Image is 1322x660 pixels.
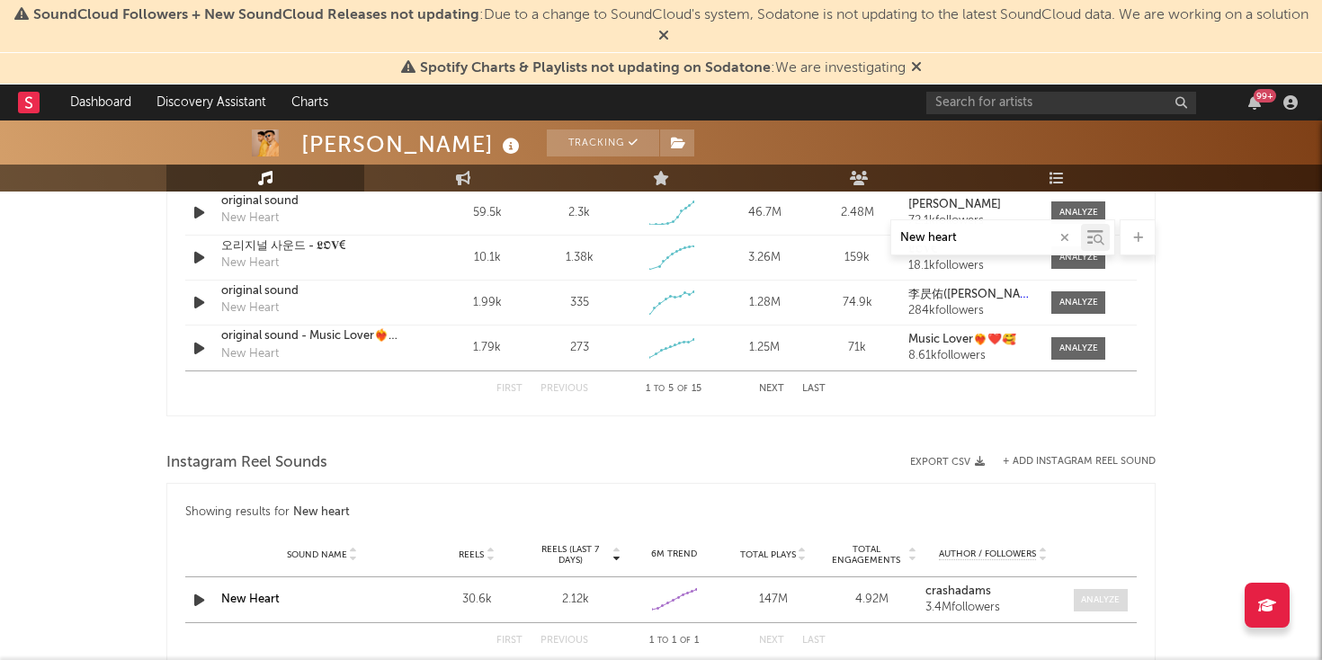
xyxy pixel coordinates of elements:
input: Search for artists [926,92,1196,114]
div: 1.99k [445,294,529,312]
div: 59.5k [445,204,529,222]
a: Music Lover❤️‍🔥❤️🥰 [908,334,1033,346]
a: Discovery Assistant [144,85,279,120]
span: Reels (last 7 days) [531,544,610,566]
div: New Heart [221,345,279,363]
div: 1 5 15 [624,379,723,400]
div: 4.92M [827,591,917,609]
a: New Heart [221,593,280,605]
span: Author / Followers [939,549,1036,560]
span: Spotify Charts & Playlists not updating on Sodatone [420,61,771,76]
button: Previous [540,636,588,646]
a: Charts [279,85,341,120]
strong: [PERSON_NAME] [908,199,1001,210]
button: Next [759,384,784,394]
div: 71k [816,339,899,357]
a: original sound [221,192,409,210]
strong: Music Lover❤️‍🔥❤️🥰 [908,334,1016,345]
div: [PERSON_NAME] [301,129,524,159]
div: 1.79k [445,339,529,357]
div: 6M Trend [630,548,719,561]
button: 99+ [1248,95,1261,110]
a: crashadams [925,585,1060,598]
div: 2.48M [816,204,899,222]
button: First [496,384,523,394]
div: New Heart [221,254,279,272]
div: New heart [293,502,350,523]
button: + Add Instagram Reel Sound [1003,457,1156,467]
div: 18.1k followers [908,260,1033,272]
button: Previous [540,384,588,394]
button: Export CSV [910,457,985,468]
div: 46.7M [723,204,807,222]
div: 1.28M [723,294,807,312]
div: 3.4M followers [925,602,1060,614]
span: Reels [459,549,484,560]
button: First [496,636,523,646]
div: 1 1 1 [624,630,723,652]
span: Sound Name [287,549,347,560]
span: Total Engagements [827,544,907,566]
div: 2.3k [568,204,590,222]
div: 74.9k [816,294,899,312]
button: Next [759,636,784,646]
div: 1.25M [723,339,807,357]
button: Last [802,384,826,394]
strong: 李昃佑([PERSON_NAME]) [908,289,1043,300]
div: 147M [728,591,818,609]
div: 273 [570,339,589,357]
div: 30.6k [432,591,522,609]
span: of [680,637,691,645]
a: Dashboard [58,85,144,120]
div: 1.38k [566,249,594,267]
button: Last [802,636,826,646]
span: Total Plays [740,549,796,560]
div: New Heart [221,299,279,317]
div: 3.26M [723,249,807,267]
div: 8.61k followers [908,350,1033,362]
span: to [657,637,668,645]
div: 284k followers [908,305,1033,317]
a: original sound [221,282,409,300]
div: 2.12k [531,591,621,609]
div: 99 + [1254,89,1276,103]
div: 72.1k followers [908,215,1033,227]
input: Search by song name or URL [891,231,1081,245]
span: Dismiss [911,61,922,76]
a: original sound - Music Lover❤️‍🔥❤️🥰 [221,327,409,345]
a: [PERSON_NAME] [908,199,1033,211]
div: New Heart [221,210,279,227]
span: of [677,385,688,393]
span: to [654,385,665,393]
span: : Due to a change to SoundCloud's system, Sodatone is not updating to the latest SoundCloud data.... [33,8,1309,22]
span: : We are investigating [420,61,906,76]
div: 10.1k [445,249,529,267]
div: 335 [570,294,589,312]
span: SoundCloud Followers + New SoundCloud Releases not updating [33,8,479,22]
div: + Add Instagram Reel Sound [985,457,1156,467]
div: Showing results for [185,502,1137,523]
button: Tracking [547,129,659,156]
span: Instagram Reel Sounds [166,452,327,474]
a: 李昃佑([PERSON_NAME]) [908,289,1033,301]
div: 159k [816,249,899,267]
span: Dismiss [658,30,669,44]
strong: crashadams [925,585,991,597]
